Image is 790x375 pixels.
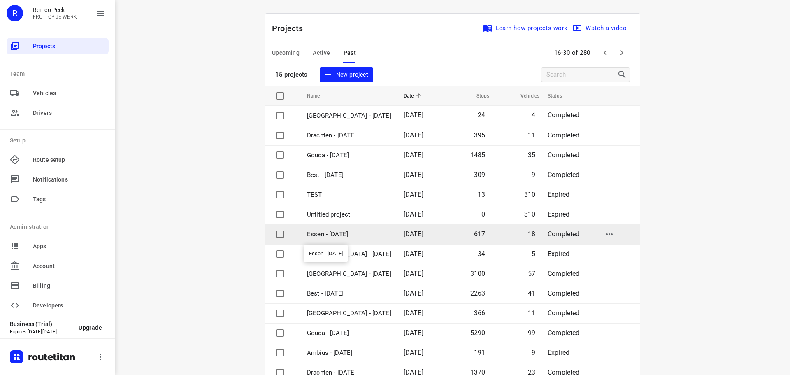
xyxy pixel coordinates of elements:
div: Tags [7,191,109,207]
span: Tags [33,195,105,204]
span: 16-30 of 280 [551,44,594,62]
span: Notifications [33,175,105,184]
span: Completed [548,131,580,139]
span: [DATE] [404,230,423,238]
span: 9 [532,171,535,179]
p: Drachten - Tuesday [307,131,391,140]
span: Vehicles [33,89,105,98]
p: Untitled project [307,210,391,219]
span: 18 [528,230,535,238]
span: Status [548,91,573,101]
p: Gouda - Monday [307,328,391,338]
span: Upcoming [272,48,300,58]
div: Search [617,70,630,79]
span: Upgrade [79,324,102,331]
p: Zwolle - Monday [307,269,391,279]
span: [DATE] [404,191,423,198]
p: Ambius - Monday [307,348,391,358]
span: 9 [532,349,535,356]
span: 35 [528,151,535,159]
span: [DATE] [404,250,423,258]
span: Expired [548,349,569,356]
span: 34 [478,250,485,258]
span: 24 [478,111,485,119]
span: 41 [528,289,535,297]
span: 617 [474,230,486,238]
span: Stops [466,91,490,101]
span: Completed [548,309,580,317]
span: Developers [33,301,105,310]
button: Upgrade [72,320,109,335]
div: Billing [7,277,109,294]
p: Setup [10,136,109,145]
span: 310 [524,210,536,218]
span: Route setup [33,156,105,164]
span: Completed [548,230,580,238]
span: Expired [548,191,569,198]
span: 3100 [470,270,486,277]
p: Antwerpen - Tuesday [307,111,391,121]
p: Business (Trial) [10,321,72,327]
span: Active [313,48,330,58]
span: Name [307,91,331,101]
span: 0 [481,210,485,218]
p: Projects [272,22,310,35]
p: Antwerpen - Monday [307,309,391,318]
span: 13 [478,191,485,198]
span: Completed [548,289,580,297]
span: [DATE] [404,111,423,119]
span: Completed [548,171,580,179]
input: Search projects [546,68,617,81]
span: Completed [548,270,580,277]
span: Vehicles [510,91,539,101]
span: [DATE] [404,349,423,356]
span: 191 [474,349,486,356]
span: [DATE] [404,329,423,337]
span: 366 [474,309,486,317]
span: 11 [528,309,535,317]
span: 57 [528,270,535,277]
p: Gouda - Tuesday [307,151,391,160]
p: Best - Tuesday [307,170,391,180]
span: Completed [548,329,580,337]
button: New project [320,67,373,82]
p: TEST [307,190,391,200]
span: Drivers [33,109,105,117]
span: New project [325,70,368,80]
span: Past [344,48,356,58]
span: 99 [528,329,535,337]
p: 15 projects [275,71,308,78]
span: 310 [524,191,536,198]
div: Drivers [7,105,109,121]
span: Expired [548,250,569,258]
p: Best - Monday [307,289,391,298]
span: [DATE] [404,309,423,317]
span: Date [404,91,425,101]
p: Administration [10,223,109,231]
span: [DATE] [404,289,423,297]
p: Team [10,70,109,78]
div: Developers [7,297,109,314]
div: Vehicles [7,85,109,101]
p: Gemeente Rotterdam - Monday [307,249,391,259]
span: [DATE] [404,151,423,159]
span: Account [33,262,105,270]
p: Essen - [DATE] [307,230,391,239]
span: 5290 [470,329,486,337]
span: [DATE] [404,171,423,179]
span: [DATE] [404,131,423,139]
span: [DATE] [404,210,423,218]
span: 1485 [470,151,486,159]
span: 309 [474,171,486,179]
span: Expired [548,210,569,218]
span: 4 [532,111,535,119]
div: Notifications [7,171,109,188]
span: [DATE] [404,270,423,277]
div: Route setup [7,151,109,168]
div: R [7,5,23,21]
span: Projects [33,42,105,51]
div: Projects [7,38,109,54]
div: Apps [7,238,109,254]
span: 11 [528,131,535,139]
span: Completed [548,111,580,119]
